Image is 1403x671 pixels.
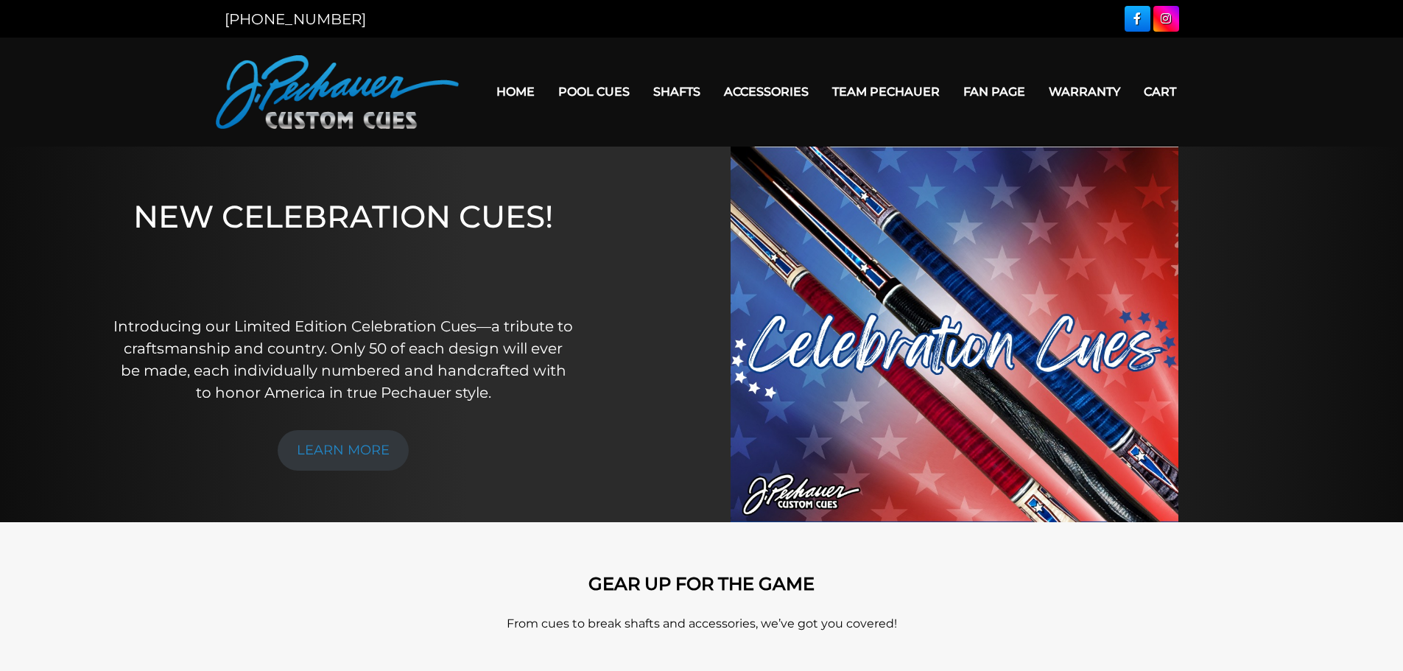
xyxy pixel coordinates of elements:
a: Cart [1132,73,1188,110]
a: Home [485,73,546,110]
a: Accessories [712,73,820,110]
img: Pechauer Custom Cues [216,55,459,129]
a: [PHONE_NUMBER] [225,10,366,28]
a: Fan Page [952,73,1037,110]
a: Team Pechauer [820,73,952,110]
p: From cues to break shafts and accessories, we’ve got you covered! [282,615,1122,633]
a: Pool Cues [546,73,641,110]
strong: GEAR UP FOR THE GAME [588,573,815,594]
h1: NEW CELEBRATION CUES! [113,198,574,295]
a: Shafts [641,73,712,110]
a: LEARN MORE [278,430,409,471]
a: Warranty [1037,73,1132,110]
p: Introducing our Limited Edition Celebration Cues—a tribute to craftsmanship and country. Only 50 ... [113,315,574,404]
